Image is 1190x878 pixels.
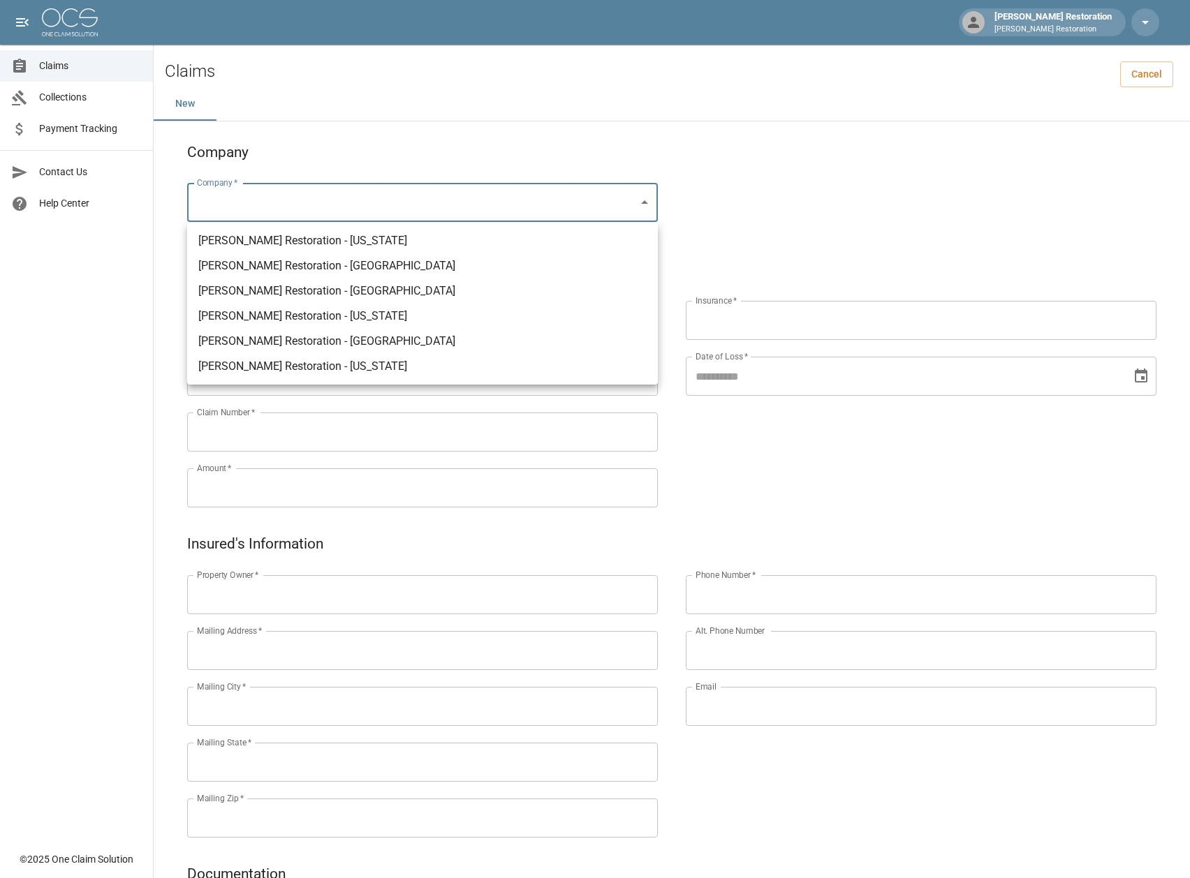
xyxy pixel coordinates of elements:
[187,278,658,304] li: [PERSON_NAME] Restoration - [GEOGRAPHIC_DATA]
[187,304,658,329] li: [PERSON_NAME] Restoration - [US_STATE]
[187,228,658,253] li: [PERSON_NAME] Restoration - [US_STATE]
[187,253,658,278] li: [PERSON_NAME] Restoration - [GEOGRAPHIC_DATA]
[187,329,658,354] li: [PERSON_NAME] Restoration - [GEOGRAPHIC_DATA]
[187,354,658,379] li: [PERSON_NAME] Restoration - [US_STATE]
